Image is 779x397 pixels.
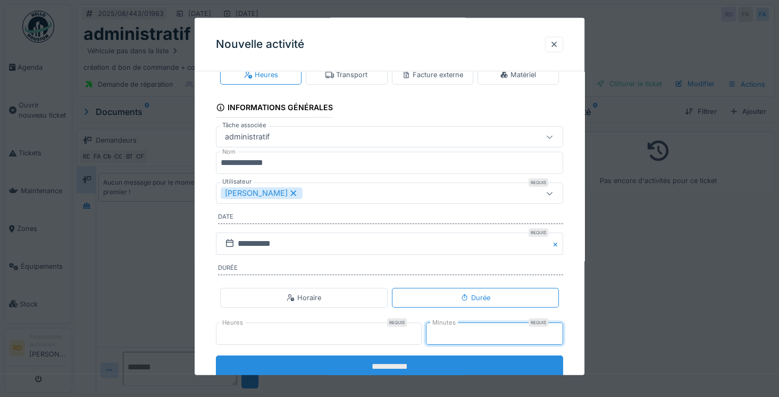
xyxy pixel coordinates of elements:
[551,233,563,255] button: Close
[221,187,303,199] div: [PERSON_NAME]
[220,177,254,186] label: Utilisateur
[529,178,548,187] div: Requis
[402,70,463,80] div: Facture externe
[216,100,333,118] div: Informations générales
[220,121,269,130] label: Tâche associée
[325,70,367,80] div: Transport
[500,70,536,80] div: Matériel
[220,318,245,327] label: Heures
[218,263,563,275] label: Durée
[244,70,278,80] div: Heures
[216,38,304,51] h3: Nouvelle activité
[460,292,490,302] div: Durée
[221,131,274,143] div: administratif
[529,318,548,327] div: Requis
[387,318,407,327] div: Requis
[220,147,238,156] label: Nom
[529,228,548,237] div: Requis
[430,318,458,327] label: Minutes
[287,292,321,302] div: Horaire
[218,212,563,224] label: Date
